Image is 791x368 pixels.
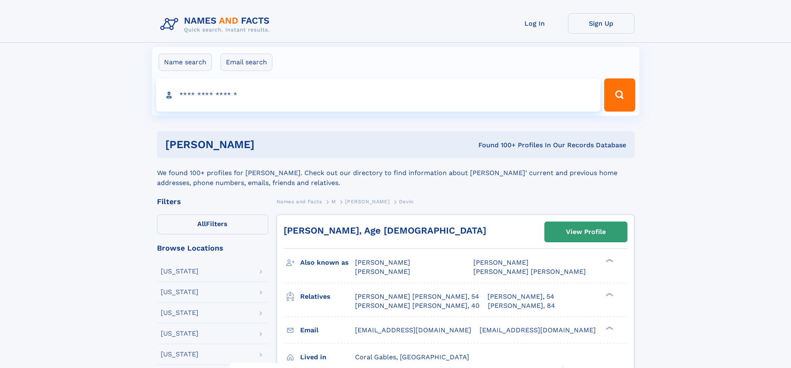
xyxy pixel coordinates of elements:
span: [PERSON_NAME] [345,199,389,205]
label: Filters [157,214,268,234]
a: Sign Up [568,13,634,34]
a: [PERSON_NAME], Age [DEMOGRAPHIC_DATA] [284,225,486,236]
h1: [PERSON_NAME] [165,139,367,150]
div: Filters [157,198,268,205]
label: Email search [220,54,272,71]
span: [PERSON_NAME] [355,268,410,275]
div: We found 100+ profiles for [PERSON_NAME]. Check out our directory to find information about [PERS... [157,158,634,188]
a: View Profile [545,222,627,242]
a: [PERSON_NAME] [345,196,389,207]
div: [US_STATE] [161,289,198,295]
div: ❯ [604,325,614,331]
div: [US_STATE] [161,310,198,316]
div: ❯ [604,292,614,297]
div: ❯ [604,258,614,263]
a: Names and Facts [277,196,322,207]
a: [PERSON_NAME] [PERSON_NAME], 40 [355,301,480,310]
button: Search Button [604,78,635,112]
div: View Profile [566,222,606,241]
a: [PERSON_NAME], 54 [487,292,554,301]
span: Coral Gables, [GEOGRAPHIC_DATA] [355,353,469,361]
div: [US_STATE] [161,268,198,275]
a: [PERSON_NAME] [PERSON_NAME], 54 [355,292,479,301]
span: M [331,199,336,205]
h3: Lived in [300,350,355,364]
span: [EMAIL_ADDRESS][DOMAIN_NAME] [480,326,596,334]
span: [PERSON_NAME] [355,258,410,266]
img: Logo Names and Facts [157,13,277,36]
div: Browse Locations [157,244,268,252]
span: Devin [399,199,414,205]
input: search input [156,78,601,112]
a: Log In [502,13,568,34]
span: [PERSON_NAME] [473,258,529,266]
div: [US_STATE] [161,351,198,358]
a: M [331,196,336,207]
label: Name search [159,54,212,71]
div: Found 100+ Profiles In Our Records Database [366,141,626,150]
h3: Also known as [300,256,355,270]
a: [PERSON_NAME], 84 [488,301,555,310]
span: [EMAIL_ADDRESS][DOMAIN_NAME] [355,326,471,334]
div: [US_STATE] [161,330,198,337]
h3: Relatives [300,290,355,304]
span: [PERSON_NAME] [PERSON_NAME] [473,268,586,275]
span: All [197,220,206,228]
h3: Email [300,323,355,337]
